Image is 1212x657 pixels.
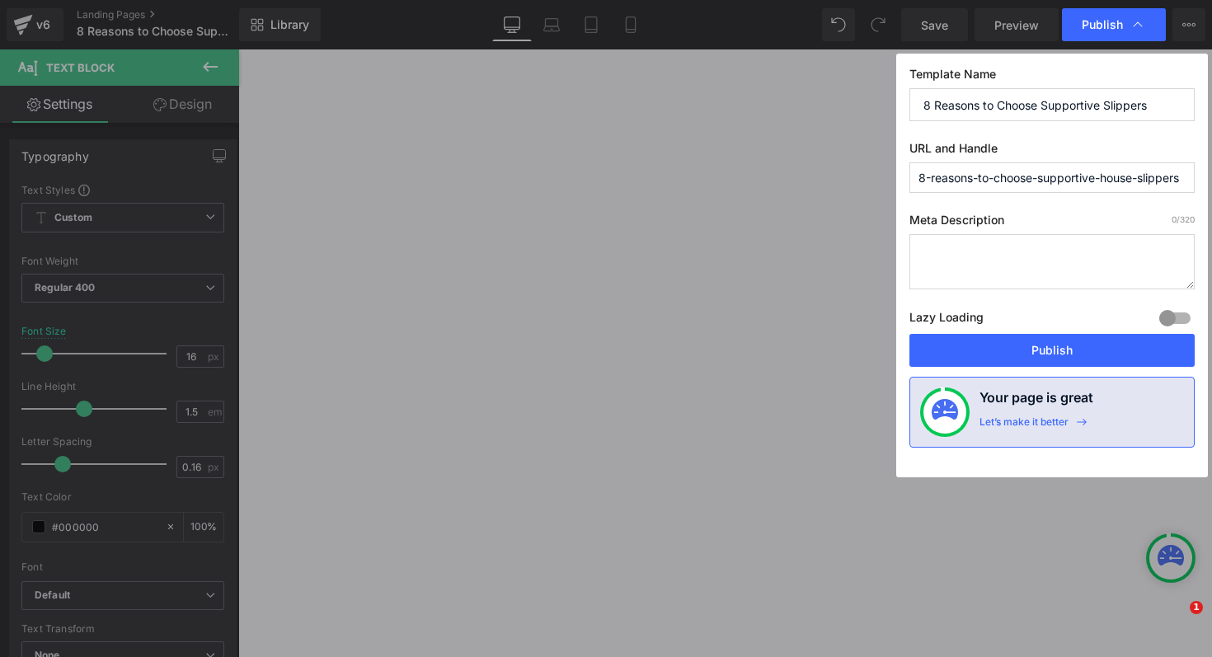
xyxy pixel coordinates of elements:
[909,67,1195,88] label: Template Name
[1190,601,1203,614] span: 1
[1172,214,1195,224] span: /320
[979,415,1069,437] div: Let’s make it better
[1172,214,1177,224] span: 0
[1082,17,1123,32] span: Publish
[1156,601,1196,641] iframe: Intercom live chat
[932,399,958,425] img: onboarding-status.svg
[909,213,1195,234] label: Meta Description
[909,334,1195,367] button: Publish
[909,141,1195,162] label: URL and Handle
[979,387,1093,415] h4: Your page is great
[909,307,984,334] label: Lazy Loading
